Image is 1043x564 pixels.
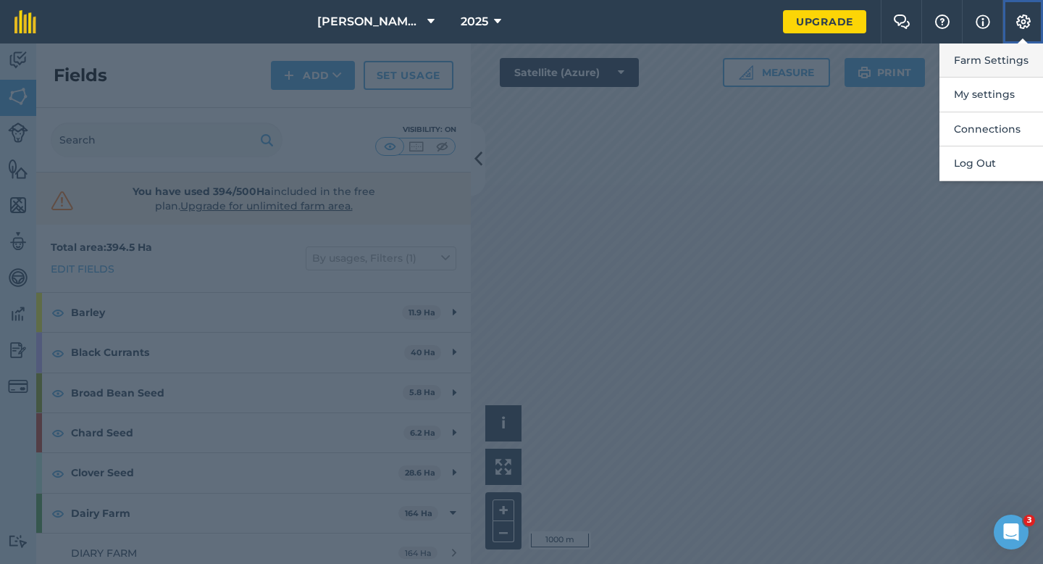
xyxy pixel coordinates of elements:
img: svg+xml;base64,PHN2ZyB4bWxucz0iaHR0cDovL3d3dy53My5vcmcvMjAwMC9zdmciIHdpZHRoPSIxNyIgaGVpZ2h0PSIxNy... [976,13,990,30]
img: A question mark icon [934,14,951,29]
img: Two speech bubbles overlapping with the left bubble in the forefront [893,14,910,29]
button: Farm Settings [939,43,1043,78]
span: [PERSON_NAME] Cropping LTD [317,13,422,30]
button: Log Out [939,146,1043,181]
img: A cog icon [1015,14,1032,29]
img: fieldmargin Logo [14,10,36,33]
button: My settings [939,78,1043,112]
iframe: Intercom live chat [994,515,1029,550]
span: 2025 [461,13,488,30]
span: 3 [1023,515,1035,526]
button: Connections [939,112,1043,146]
a: Upgrade [783,10,866,33]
